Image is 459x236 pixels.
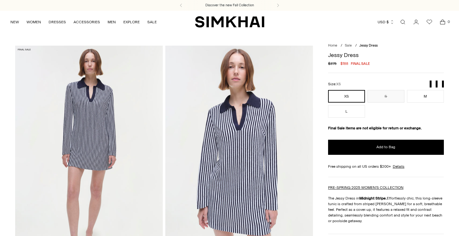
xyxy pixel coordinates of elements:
a: Home [328,43,337,48]
a: Wishlist [423,16,436,28]
a: EXPLORE [123,15,140,29]
a: WOMEN [26,15,41,29]
span: $188 [340,61,348,66]
a: SIMKHAI [195,16,264,28]
button: Add to Bag [328,140,444,155]
a: Go to the account page [410,16,422,28]
a: DRESSES [49,15,66,29]
div: / [355,43,357,48]
label: Size: [328,81,341,87]
span: Jessy Dress [359,43,378,48]
a: NEW [10,15,19,29]
a: SALE [147,15,157,29]
span: XS [336,82,341,86]
a: Open search modal [397,16,409,28]
button: XS [328,90,365,103]
nav: breadcrumbs [328,43,444,48]
span: Add to Bag [376,144,395,150]
strong: Midnight Stripe. [359,196,387,200]
button: M [407,90,444,103]
s: $375 [328,61,337,66]
h1: Jessy Dress [328,52,444,58]
div: Free shipping on all US orders $200+ [328,164,444,169]
strong: Final Sale items are not eligible for return or exchange. [328,126,422,130]
a: Sale [345,43,352,48]
button: L [328,105,365,118]
p: The Jessy Dress in Effortlessly chic, this long-sleeve tunic is crafted from striped [PERSON_NAME... [328,195,444,224]
a: Discover the new Fall Collection [205,3,254,8]
div: / [341,43,342,48]
span: 0 [446,19,451,25]
a: PRE-SPRING 2025 WOMEN'S COLLECTION [328,185,403,190]
a: ACCESSORIES [74,15,100,29]
button: S [368,90,404,103]
a: MEN [108,15,116,29]
button: USD $ [378,15,394,29]
a: Details [393,164,404,169]
a: Open cart modal [436,16,449,28]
